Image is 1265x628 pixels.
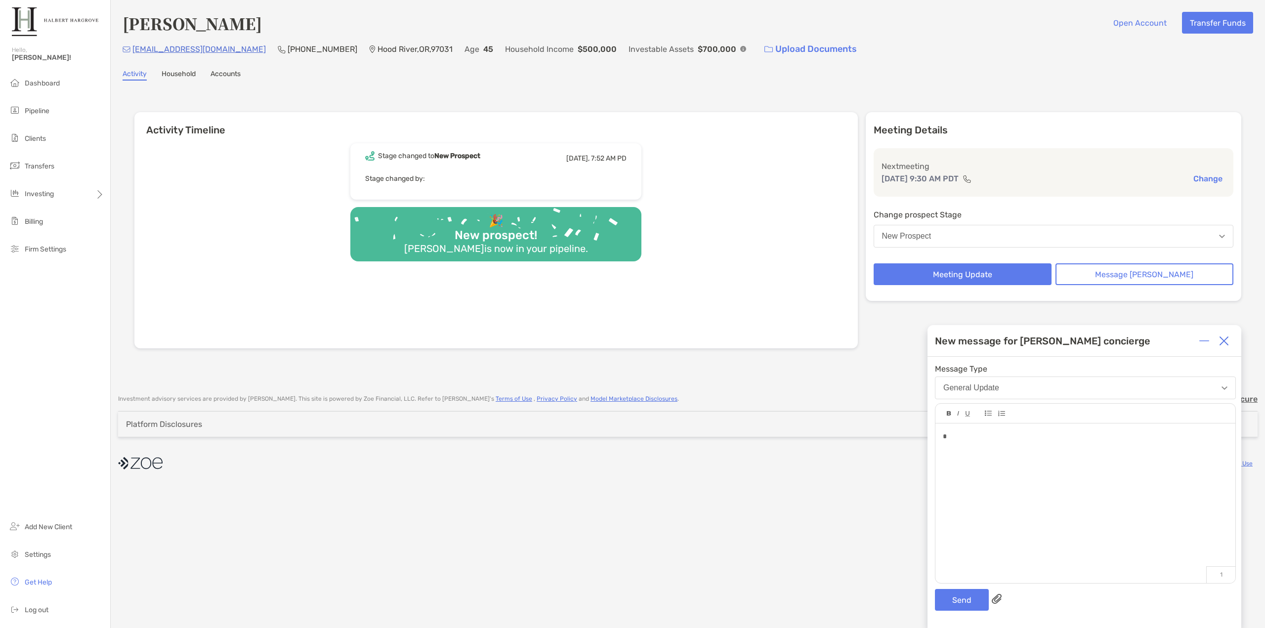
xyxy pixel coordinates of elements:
span: Clients [25,134,46,143]
img: Close [1219,336,1229,346]
img: Confetti [350,207,641,253]
h4: [PERSON_NAME] [123,12,262,35]
img: logout icon [9,603,21,615]
b: New Prospect [434,152,480,160]
p: [PHONE_NUMBER] [288,43,357,55]
p: Next meeting [882,160,1226,172]
img: add_new_client icon [9,520,21,532]
img: Location Icon [369,45,376,53]
span: Settings [25,550,51,559]
img: paperclip attachments [992,594,1002,604]
div: New prospect! [451,228,541,243]
img: button icon [764,46,773,53]
button: Open Account [1105,12,1174,34]
img: Info Icon [740,46,746,52]
p: $500,000 [578,43,617,55]
button: New Prospect [874,225,1234,248]
img: Open dropdown arrow [1219,235,1225,238]
div: 🎉 [485,214,507,228]
span: Billing [25,217,43,226]
img: investing icon [9,187,21,199]
img: dashboard icon [9,77,21,88]
a: Model Marketplace Disclosures [590,395,677,402]
button: Meeting Update [874,263,1052,285]
img: settings icon [9,548,21,560]
img: pipeline icon [9,104,21,116]
div: Platform Disclosures [126,419,202,429]
button: Transfer Funds [1182,12,1253,34]
button: Send [935,589,989,611]
button: General Update [935,377,1236,399]
img: Editor control icon [947,411,951,416]
a: Activity [123,70,147,81]
img: Open dropdown arrow [1222,386,1227,390]
p: Hood River , OR , 97031 [378,43,453,55]
a: Terms of Use [496,395,532,402]
a: Accounts [211,70,241,81]
span: Dashboard [25,79,60,87]
h6: Activity Timeline [134,112,858,136]
p: $700,000 [698,43,736,55]
div: New message for [PERSON_NAME] concierge [935,335,1150,347]
img: transfers icon [9,160,21,171]
img: firm-settings icon [9,243,21,254]
p: Age [464,43,479,55]
img: get-help icon [9,576,21,587]
img: Editor control icon [965,411,970,417]
span: [PERSON_NAME]! [12,53,104,62]
img: Event icon [365,151,375,161]
p: Investable Assets [629,43,694,55]
span: Investing [25,190,54,198]
img: communication type [963,175,971,183]
div: [PERSON_NAME] is now in your pipeline. [400,243,592,254]
span: Pipeline [25,107,49,115]
img: company logo [118,452,163,474]
img: billing icon [9,215,21,227]
p: Investment advisory services are provided by [PERSON_NAME] . This site is powered by Zoe Financia... [118,395,679,403]
button: Message [PERSON_NAME] [1055,263,1233,285]
img: Zoe Logo [12,4,98,40]
span: Get Help [25,578,52,586]
span: [DATE], [566,154,590,163]
p: 1 [1206,566,1235,583]
img: clients icon [9,132,21,144]
p: 45 [483,43,493,55]
a: Privacy Policy [537,395,577,402]
a: Upload Documents [758,39,863,60]
span: Message Type [935,364,1236,374]
img: Email Icon [123,46,130,52]
span: Add New Client [25,523,72,531]
div: General Update [943,383,999,392]
button: Change [1190,173,1225,184]
div: New Prospect [882,232,931,241]
p: Household Income [505,43,574,55]
a: Household [162,70,196,81]
p: Change prospect Stage [874,209,1234,221]
span: Transfers [25,162,54,170]
img: Expand or collapse [1199,336,1209,346]
img: Editor control icon [957,411,959,416]
span: Firm Settings [25,245,66,253]
span: Log out [25,606,48,614]
p: Stage changed by: [365,172,627,185]
img: Phone Icon [278,45,286,53]
div: Stage changed to [378,152,480,160]
p: Meeting Details [874,124,1234,136]
span: 7:52 AM PD [591,154,627,163]
img: Editor control icon [998,411,1005,417]
p: [EMAIL_ADDRESS][DOMAIN_NAME] [132,43,266,55]
p: [DATE] 9:30 AM PDT [882,172,959,185]
img: Editor control icon [985,411,992,416]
